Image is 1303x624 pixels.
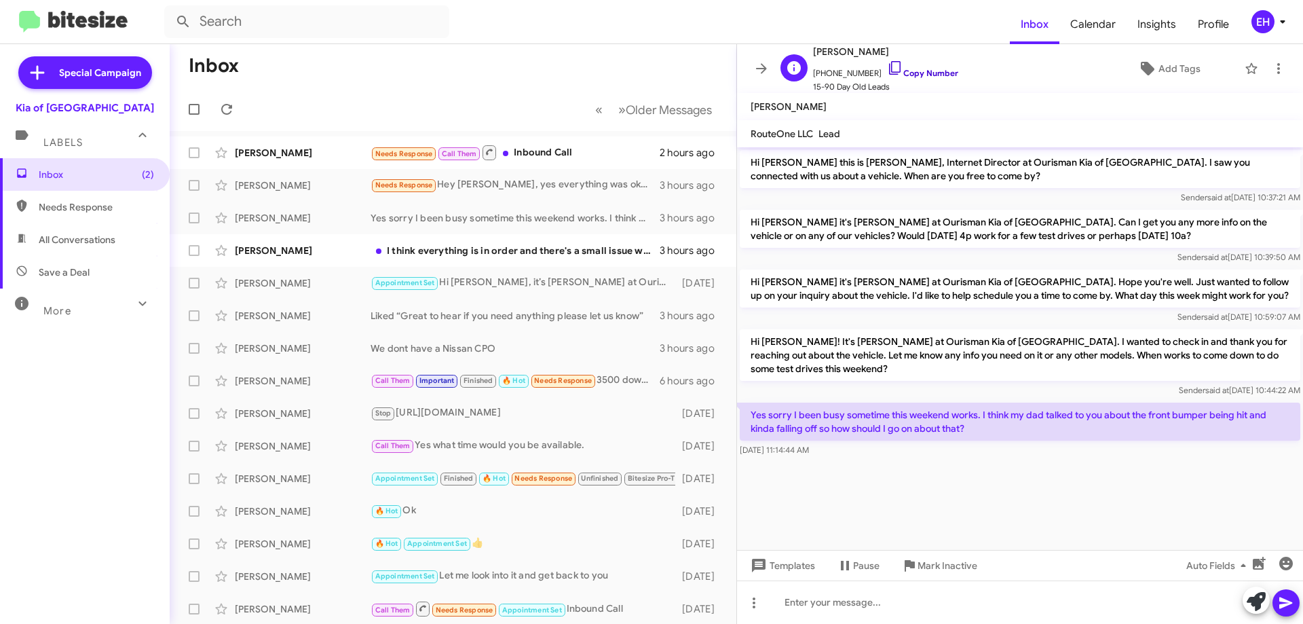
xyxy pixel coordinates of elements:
[39,168,154,181] span: Inbox
[675,472,725,485] div: [DATE]
[675,407,725,420] div: [DATE]
[59,66,141,79] span: Special Campaign
[371,144,660,161] div: Inbound Call
[1204,252,1228,262] span: said at
[1177,252,1300,262] span: Sender [DATE] 10:39:50 AM
[740,210,1300,248] p: Hi [PERSON_NAME] it's [PERSON_NAME] at Ourisman Kia of [GEOGRAPHIC_DATA]. Can I get you any more ...
[740,403,1300,441] p: Yes sorry I been busy sometime this weekend works. I think my dad talked to you about the front b...
[502,606,562,614] span: Appointment Set
[813,80,958,94] span: 15-90 Day Old Leads
[1186,553,1251,578] span: Auto Fields
[660,309,725,323] div: 3 hours ago
[375,409,392,418] span: Stop
[1127,5,1187,44] a: Insights
[371,309,660,323] div: Liked “Great to hear if you need anything please let us know”
[534,376,592,385] span: Needs Response
[43,305,71,317] span: More
[675,570,725,583] div: [DATE]
[375,572,435,581] span: Appointment Set
[918,553,977,578] span: Mark Inactive
[371,177,660,193] div: Hey [PERSON_NAME], yes everything was okay. I really liked the vehicle but the $26000 price tag p...
[737,553,826,578] button: Templates
[375,181,433,189] span: Needs Response
[371,405,675,421] div: [URL][DOMAIN_NAME]
[1158,56,1201,81] span: Add Tags
[16,101,154,115] div: Kia of [GEOGRAPHIC_DATA]
[235,439,371,453] div: [PERSON_NAME]
[235,537,371,551] div: [PERSON_NAME]
[375,149,433,158] span: Needs Response
[142,168,154,181] span: (2)
[375,539,398,548] span: 🔥 Hot
[826,553,890,578] button: Pause
[375,606,411,614] span: Call Them
[235,602,371,616] div: [PERSON_NAME]
[235,211,371,225] div: [PERSON_NAME]
[813,60,958,80] span: [PHONE_NUMBER]
[39,200,154,214] span: Needs Response
[675,602,725,616] div: [DATE]
[235,472,371,485] div: [PERSON_NAME]
[1187,5,1240,44] a: Profile
[1205,385,1229,395] span: said at
[588,96,720,124] nav: Page navigation example
[235,570,371,583] div: [PERSON_NAME]
[628,474,684,483] span: Bitesize Pro-Tip!
[189,55,239,77] h1: Inbox
[660,211,725,225] div: 3 hours ago
[1207,192,1231,202] span: said at
[675,537,725,551] div: [DATE]
[1181,192,1300,202] span: Sender [DATE] 10:37:21 AM
[464,376,493,385] span: Finished
[371,373,660,388] div: 3500 down with a trade in
[235,276,371,290] div: [PERSON_NAME]
[660,342,725,355] div: 3 hours ago
[740,270,1300,308] p: Hi [PERSON_NAME] it's [PERSON_NAME] at Ourisman Kia of [GEOGRAPHIC_DATA]. Hope you're well. Just ...
[890,553,988,578] button: Mark Inactive
[660,374,725,388] div: 6 hours ago
[618,101,626,118] span: »
[39,265,90,279] span: Save a Deal
[1010,5,1059,44] a: Inbox
[235,309,371,323] div: [PERSON_NAME]
[235,179,371,192] div: [PERSON_NAME]
[514,474,572,483] span: Needs Response
[675,276,725,290] div: [DATE]
[371,600,675,617] div: Inbound Call
[235,407,371,420] div: [PERSON_NAME]
[675,504,725,518] div: [DATE]
[164,5,449,38] input: Search
[751,128,813,140] span: RouteOne LLC
[407,539,467,548] span: Appointment Set
[1251,10,1274,33] div: EH
[371,503,675,519] div: Ok
[740,150,1300,188] p: Hi [PERSON_NAME] this is [PERSON_NAME], Internet Director at Ourisman Kia of [GEOGRAPHIC_DATA]. I...
[375,278,435,287] span: Appointment Set
[660,146,725,160] div: 2 hours ago
[1179,385,1300,395] span: Sender [DATE] 10:44:22 AM
[436,606,493,614] span: Needs Response
[375,474,435,483] span: Appointment Set
[371,471,675,486] div: Top of the first Carfax I sent you. I'm currently driving right now.
[581,474,618,483] span: Unfinished
[1099,56,1238,81] button: Add Tags
[371,342,660,355] div: We dont have a Nissan CPO
[751,100,827,113] span: [PERSON_NAME]
[1059,5,1127,44] a: Calendar
[235,244,371,257] div: [PERSON_NAME]
[419,376,455,385] span: Important
[887,68,958,78] a: Copy Number
[748,553,815,578] span: Templates
[1177,312,1300,322] span: Sender [DATE] 10:59:07 AM
[442,149,477,158] span: Call Them
[853,553,880,578] span: Pause
[740,329,1300,381] p: Hi [PERSON_NAME]! It's [PERSON_NAME] at Ourisman Kia of [GEOGRAPHIC_DATA]. I wanted to check in a...
[375,376,411,385] span: Call Them
[371,244,660,257] div: I think everything is in order and there's a small issue with the rear seat armrest which is bein...
[595,101,603,118] span: «
[1204,312,1228,322] span: said at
